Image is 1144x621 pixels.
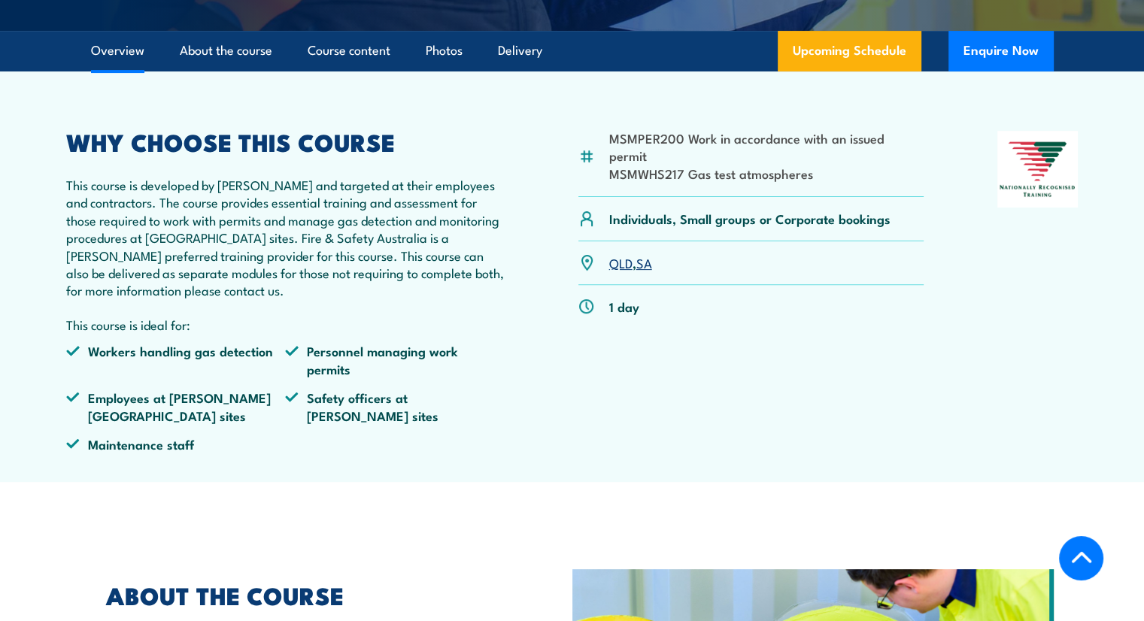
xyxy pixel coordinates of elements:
[636,253,652,271] a: SA
[997,131,1079,208] img: Nationally Recognised Training logo.
[308,31,390,71] a: Course content
[285,342,505,377] li: Personnel managing work permits
[66,435,286,453] li: Maintenance staff
[948,31,1054,71] button: Enquire Now
[609,210,891,227] p: Individuals, Small groups or Corporate bookings
[66,389,286,424] li: Employees at [PERSON_NAME][GEOGRAPHIC_DATA] sites
[285,389,505,424] li: Safety officers at [PERSON_NAME] sites
[426,31,463,71] a: Photos
[180,31,272,71] a: About the course
[609,254,652,271] p: ,
[609,298,639,315] p: 1 day
[66,342,286,377] li: Workers handling gas detection
[609,129,924,165] li: MSMPER200 Work in accordance with an issued permit
[609,165,924,182] li: MSMWHS217 Gas test atmospheres
[66,176,505,299] p: This course is developed by [PERSON_NAME] and targeted at their employees and contractors. The co...
[106,584,503,605] h2: ABOUT THE COURSE
[91,31,144,71] a: Overview
[66,131,505,152] h2: WHY CHOOSE THIS COURSE
[498,31,542,71] a: Delivery
[778,31,921,71] a: Upcoming Schedule
[609,253,633,271] a: QLD
[66,316,505,333] p: This course is ideal for:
